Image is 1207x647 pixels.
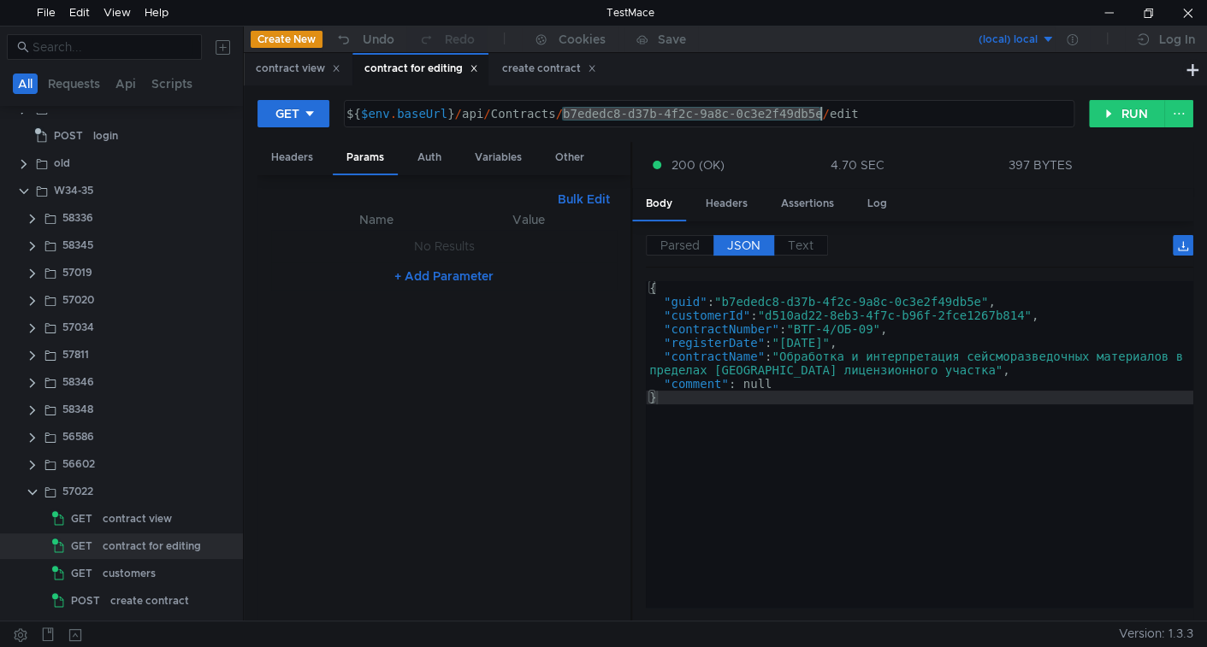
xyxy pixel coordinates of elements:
div: W34-35 [54,178,93,203]
div: contract view [256,60,340,78]
div: create contract [110,588,189,614]
div: 58346 [62,369,94,395]
button: All [13,74,38,94]
span: 200 (OK) [672,156,725,174]
div: 58348 [62,397,93,422]
div: (local) local [979,32,1038,48]
button: (local) local [936,26,1055,53]
button: + Add Parameter [388,266,500,286]
div: 57022 [62,479,93,504]
div: 58336 [62,205,93,231]
span: Version: 1.3.3 [1119,621,1193,646]
div: Cookies [559,29,606,50]
div: Undo [363,29,394,50]
div: Headers [692,188,761,220]
div: login [93,123,118,149]
div: 4.70 SEC [831,157,885,173]
div: old [54,150,70,176]
span: JSON [727,238,760,253]
div: Log [854,188,901,220]
button: Undo [322,26,406,52]
div: 57019 [62,260,92,285]
th: Name [299,209,453,230]
span: POST [71,588,100,614]
span: POST [54,123,83,149]
div: Variables [461,142,535,174]
div: customers [103,561,156,586]
div: Assertions [767,188,848,220]
button: Scripts [146,74,198,94]
span: GET [71,561,92,586]
div: Save [658,33,686,45]
nz-embed-empty: No Results [414,238,475,254]
div: Log In [1159,29,1195,50]
button: GET [257,100,329,127]
div: Params [333,142,398,175]
div: contract for editing [103,533,201,559]
div: GET [275,104,299,123]
div: 58345 [62,232,93,258]
button: Requests [43,74,105,94]
div: Body [632,188,686,221]
span: Text [788,238,814,253]
div: 57020 [62,287,94,313]
button: RUN [1089,100,1165,127]
div: 56602 [62,451,95,477]
button: Bulk Edit [551,189,617,209]
button: Api [110,74,141,94]
div: Auth [404,142,455,174]
th: Value [453,209,603,230]
div: 57811 [62,342,89,368]
input: Search... [33,38,192,56]
div: Redo [445,29,475,50]
div: create contract [502,60,596,78]
div: contract for editing [364,60,478,78]
div: Other [541,142,598,174]
button: Redo [406,26,487,52]
div: Headers [257,142,327,174]
button: Create New [251,31,322,48]
div: 57034 [62,315,94,340]
span: GET [71,533,92,559]
span: Parsed [660,238,700,253]
span: GET [71,506,92,532]
div: 56586 [62,424,94,450]
div: 397 BYTES [1009,157,1073,173]
div: contract view [103,506,172,532]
